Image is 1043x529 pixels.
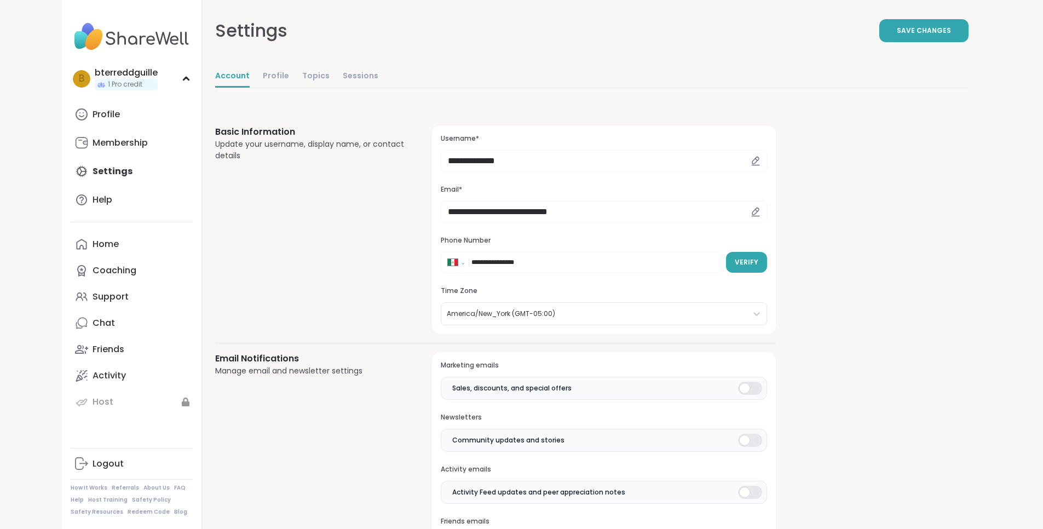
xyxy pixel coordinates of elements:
a: Sessions [343,66,378,88]
a: FAQ [174,484,186,492]
a: Friends [71,336,193,363]
div: Support [93,291,129,303]
a: Support [71,284,193,310]
a: Account [215,66,250,88]
div: Help [93,194,112,206]
h3: Basic Information [215,125,406,139]
a: Blog [174,508,187,516]
a: Chat [71,310,193,336]
a: Membership [71,130,193,156]
div: Membership [93,137,148,149]
div: Profile [93,108,120,120]
a: Help [71,496,84,504]
h3: Friends emails [441,517,767,526]
div: Manage email and newsletter settings [215,365,406,377]
span: Activity Feed updates and peer appreciation notes [452,487,625,497]
a: Profile [71,101,193,128]
div: Coaching [93,264,136,277]
a: Redeem Code [128,508,170,516]
a: Help [71,187,193,213]
div: Update your username, display name, or contact details [215,139,406,162]
a: Coaching [71,257,193,284]
div: Settings [215,18,287,44]
button: Verify [726,252,767,273]
img: ShareWell Nav Logo [71,18,193,56]
a: Safety Policy [132,496,171,504]
div: bterreddguille [95,67,158,79]
a: Safety Resources [71,508,123,516]
div: Chat [93,317,115,329]
div: Logout [93,458,124,470]
a: Logout [71,451,193,477]
a: Home [71,231,193,257]
a: Host [71,389,193,415]
div: Friends [93,343,124,355]
h3: Phone Number [441,236,767,245]
h3: Email Notifications [215,352,406,365]
span: b [79,72,84,86]
div: Activity [93,370,126,382]
h3: Time Zone [441,286,767,296]
span: 1 Pro credit [108,80,142,89]
a: How It Works [71,484,107,492]
span: Save Changes [897,26,951,36]
a: About Us [143,484,170,492]
span: Community updates and stories [452,435,564,445]
h3: Marketing emails [441,361,767,370]
span: Sales, discounts, and special offers [452,383,572,393]
a: Host Training [88,496,128,504]
h3: Activity emails [441,465,767,474]
h3: Email* [441,185,767,194]
a: Referrals [112,484,139,492]
div: Home [93,238,119,250]
a: Activity [71,363,193,389]
button: Save Changes [879,19,969,42]
h3: Username* [441,134,767,143]
a: Topics [302,66,330,88]
h3: Newsletters [441,413,767,422]
span: Verify [735,257,758,267]
a: Profile [263,66,289,88]
div: Host [93,396,113,408]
